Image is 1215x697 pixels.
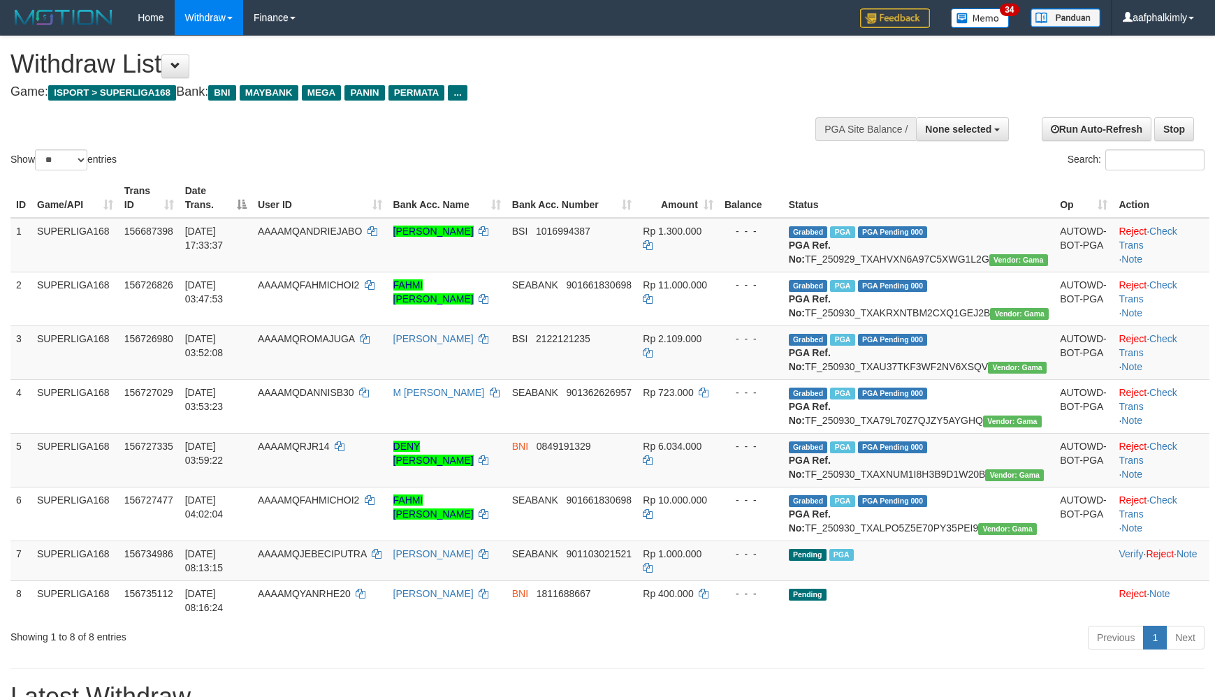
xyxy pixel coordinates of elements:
span: PANIN [344,85,384,101]
span: 156727335 [124,441,173,452]
span: Rp 1.300.000 [643,226,701,237]
th: Op: activate to sort column ascending [1054,178,1113,218]
span: Rp 6.034.000 [643,441,701,452]
span: Vendor URL: https://trx31.1velocity.biz [985,469,1044,481]
span: Marked by aafandaneth [830,495,854,507]
span: AAAAMQDANNISB30 [258,387,354,398]
span: 156727029 [124,387,173,398]
span: Copy 901661830698 to clipboard [567,279,632,291]
td: AUTOWD-BOT-PGA [1054,325,1113,379]
div: - - - [725,547,778,561]
a: [PERSON_NAME] [393,333,474,344]
span: PGA Pending [858,441,928,453]
a: Reject [1119,226,1147,237]
img: panduan.png [1031,8,1100,27]
a: [PERSON_NAME] [393,548,474,559]
td: AUTOWD-BOT-PGA [1054,379,1113,433]
h4: Game: Bank: [10,85,796,99]
a: [PERSON_NAME] [393,226,474,237]
span: [DATE] 03:59:22 [185,441,224,466]
span: Copy 2122121235 to clipboard [536,333,590,344]
span: Marked by aafandaneth [830,280,854,292]
span: Rp 11.000.000 [643,279,707,291]
span: Marked by aafandaneth [830,388,854,399]
td: 8 [10,580,31,620]
a: Note [1121,415,1142,426]
span: 156726980 [124,333,173,344]
a: Note [1121,522,1142,534]
span: SEABANK [512,548,558,559]
span: PGA Pending [858,280,928,292]
span: PGA Pending [858,495,928,507]
span: Marked by aafsoycanthlai [830,226,854,238]
td: 7 [10,541,31,580]
a: [PERSON_NAME] [393,588,474,599]
div: - - - [725,278,778,292]
span: BNI [208,85,235,101]
span: Grabbed [789,495,828,507]
a: Previous [1088,626,1144,650]
span: AAAAMQYANRHE20 [258,588,351,599]
a: Next [1166,626,1205,650]
span: Rp 1.000.000 [643,548,701,559]
td: 3 [10,325,31,379]
span: None selected [925,124,991,135]
span: SEABANK [512,494,558,506]
span: [DATE] 03:52:08 [185,333,224,358]
span: Grabbed [789,280,828,292]
td: TF_250930_TXAXNUM1I8H3B9D1W20B [783,433,1054,487]
a: Run Auto-Refresh [1042,117,1151,141]
span: ... [448,85,467,101]
span: Copy 1811688667 to clipboard [537,588,591,599]
span: 156726826 [124,279,173,291]
td: SUPERLIGA168 [31,487,119,541]
img: MOTION_logo.png [10,7,117,28]
span: AAAAMQRJR14 [258,441,330,452]
select: Showentries [35,149,87,170]
img: Feedback.jpg [860,8,930,28]
a: Note [1121,469,1142,480]
td: 1 [10,218,31,272]
td: SUPERLIGA168 [31,541,119,580]
span: Grabbed [789,226,828,238]
span: Rp 10.000.000 [643,494,707,506]
a: Check Trans [1119,441,1177,466]
span: [DATE] 08:16:24 [185,588,224,613]
b: PGA Ref. No: [789,401,831,426]
label: Search: [1068,149,1205,170]
span: Marked by aafromsomean [830,334,854,346]
b: PGA Ref. No: [789,240,831,265]
a: Note [1121,254,1142,265]
span: [DATE] 03:53:23 [185,387,224,412]
td: · · [1113,379,1209,433]
td: 5 [10,433,31,487]
td: · [1113,580,1209,620]
div: Showing 1 to 8 of 8 entries [10,624,496,644]
a: Check Trans [1119,387,1177,412]
button: None selected [916,117,1009,141]
th: User ID: activate to sort column ascending [252,178,388,218]
span: AAAAMQJEBECIPUTRA [258,548,367,559]
th: Bank Acc. Number: activate to sort column ascending [507,178,638,218]
span: Rp 723.000 [643,387,693,398]
span: Vendor URL: https://trx31.1velocity.biz [989,254,1048,266]
span: Vendor URL: https://trx31.1velocity.biz [983,416,1042,427]
td: · · [1113,433,1209,487]
b: PGA Ref. No: [789,455,831,480]
span: PERMATA [388,85,445,101]
div: - - - [725,332,778,346]
td: 4 [10,379,31,433]
td: TF_250930_TXAU37TKF3WF2NV6XSQV [783,325,1054,379]
a: Note [1121,307,1142,318]
span: Grabbed [789,334,828,346]
span: [DATE] 08:13:15 [185,548,224,573]
span: SEABANK [512,387,558,398]
a: Reject [1119,279,1147,291]
span: AAAAMQFAHMICHOI2 [258,279,359,291]
a: 1 [1143,626,1167,650]
span: Grabbed [789,441,828,453]
th: Amount: activate to sort column ascending [637,178,719,218]
span: PGA Pending [858,388,928,399]
a: Reject [1119,441,1147,452]
b: PGA Ref. No: [789,293,831,318]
